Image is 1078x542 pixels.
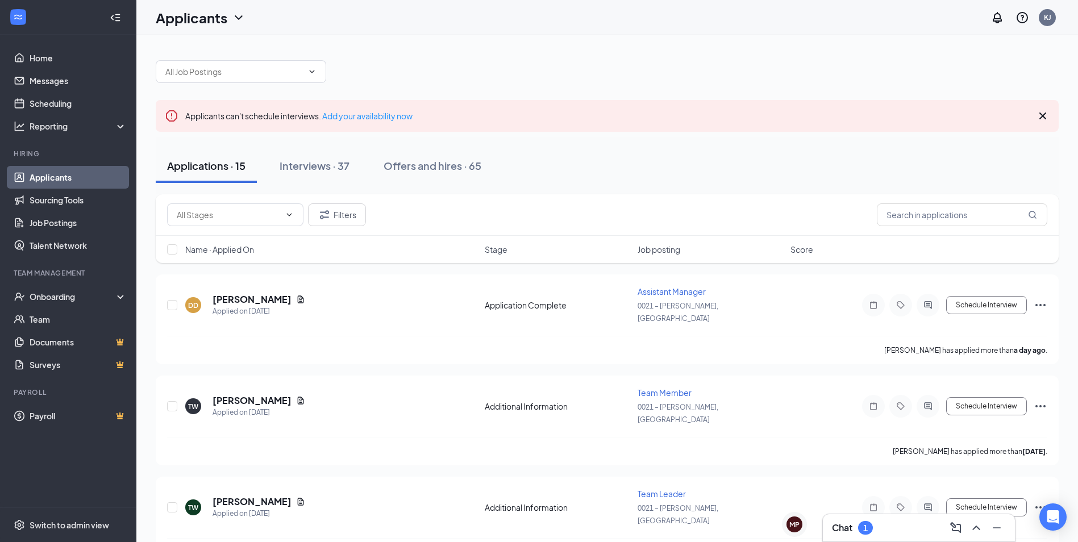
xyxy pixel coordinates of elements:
div: DD [188,301,198,310]
span: Team Member [638,387,692,398]
a: Messages [30,69,127,92]
svg: ComposeMessage [949,521,963,535]
div: Applied on [DATE] [213,508,305,519]
svg: Tag [894,402,908,411]
a: Job Postings [30,211,127,234]
svg: ActiveChat [921,402,935,411]
svg: Collapse [110,12,121,23]
span: Team Leader [638,489,686,499]
p: [PERSON_NAME] has applied more than . [893,447,1047,456]
svg: Tag [894,503,908,512]
svg: Filter [318,208,331,222]
button: Schedule Interview [946,498,1027,516]
svg: ActiveChat [921,503,935,512]
svg: Document [296,396,305,405]
button: Minimize [988,519,1006,537]
h5: [PERSON_NAME] [213,394,292,407]
button: ChevronUp [967,519,985,537]
h5: [PERSON_NAME] [213,495,292,508]
h1: Applicants [156,8,227,27]
h3: Chat [832,522,852,534]
button: ComposeMessage [947,519,965,537]
svg: Note [867,402,880,411]
button: Schedule Interview [946,296,1027,314]
h5: [PERSON_NAME] [213,293,292,306]
svg: Ellipses [1034,501,1047,514]
span: Name · Applied On [185,244,254,255]
div: Interviews · 37 [280,159,349,173]
div: Additional Information [485,401,631,412]
div: Team Management [14,268,124,278]
svg: Error [165,109,178,123]
div: Reporting [30,120,127,132]
div: Application Complete [485,299,631,311]
svg: UserCheck [14,291,25,302]
div: Applied on [DATE] [213,306,305,317]
button: Filter Filters [308,203,366,226]
span: 0021 – [PERSON_NAME], [GEOGRAPHIC_DATA] [638,504,718,525]
svg: Ellipses [1034,298,1047,312]
a: Sourcing Tools [30,189,127,211]
a: PayrollCrown [30,405,127,427]
span: 0021 – [PERSON_NAME], [GEOGRAPHIC_DATA] [638,403,718,424]
div: Additional Information [485,502,631,513]
a: Talent Network [30,234,127,257]
a: DocumentsCrown [30,331,127,353]
svg: Minimize [990,521,1004,535]
a: Home [30,47,127,69]
svg: ChevronUp [969,521,983,535]
div: Applied on [DATE] [213,407,305,418]
div: Switch to admin view [30,519,109,531]
div: MP [789,520,800,530]
svg: ChevronDown [285,210,294,219]
a: Scheduling [30,92,127,115]
span: 0021 – [PERSON_NAME], [GEOGRAPHIC_DATA] [638,302,718,323]
button: Schedule Interview [946,397,1027,415]
svg: Analysis [14,120,25,132]
div: Payroll [14,387,124,397]
span: Assistant Manager [638,286,706,297]
div: Hiring [14,149,124,159]
b: [DATE] [1022,447,1046,456]
span: Job posting [638,244,680,255]
a: Team [30,308,127,331]
a: Add your availability now [322,111,413,121]
svg: Notifications [990,11,1004,24]
svg: QuestionInfo [1015,11,1029,24]
span: Applicants can't schedule interviews. [185,111,413,121]
span: Score [790,244,813,255]
svg: MagnifyingGlass [1028,210,1037,219]
input: All Stages [177,209,280,221]
svg: ChevronDown [307,67,317,76]
div: KJ [1044,12,1051,22]
a: SurveysCrown [30,353,127,376]
div: TW [188,503,198,512]
svg: Tag [894,301,908,310]
svg: Cross [1036,109,1050,123]
div: Open Intercom Messenger [1039,503,1067,531]
div: Offers and hires · 65 [384,159,481,173]
input: Search in applications [877,203,1047,226]
a: Applicants [30,166,127,189]
input: All Job Postings [165,65,303,78]
svg: Note [867,301,880,310]
svg: Ellipses [1034,399,1047,413]
div: Onboarding [30,291,117,302]
span: Stage [485,244,507,255]
div: Applications · 15 [167,159,245,173]
svg: ActiveChat [921,301,935,310]
svg: Document [296,497,305,506]
div: 1 [863,523,868,533]
svg: Settings [14,519,25,531]
svg: Document [296,295,305,304]
b: a day ago [1014,346,1046,355]
svg: ChevronDown [232,11,245,24]
p: [PERSON_NAME] has applied more than . [884,345,1047,355]
svg: WorkstreamLogo [13,11,24,23]
svg: Note [867,503,880,512]
div: TW [188,402,198,411]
